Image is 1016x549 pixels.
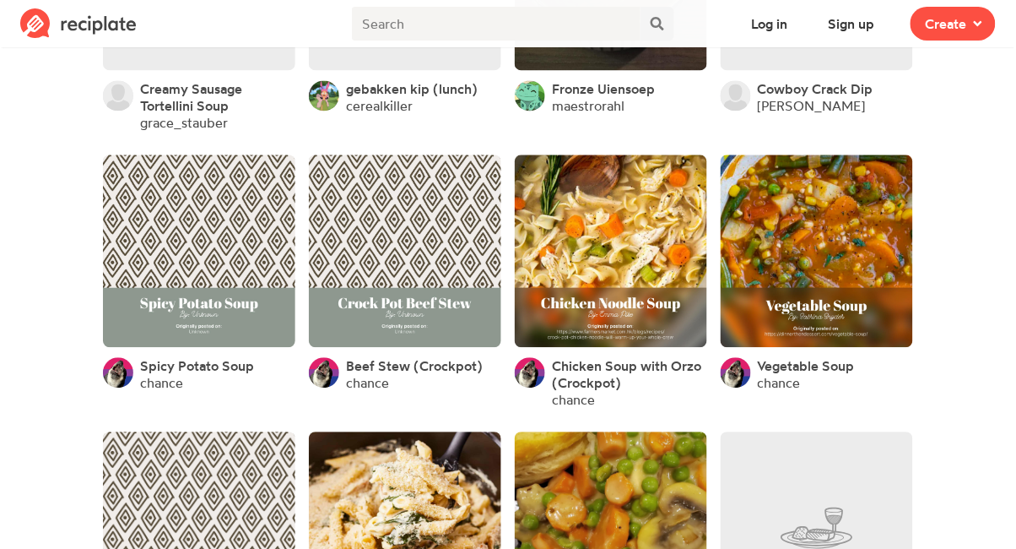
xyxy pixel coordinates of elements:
[758,80,873,97] a: Cowboy Crack Dip
[309,80,339,111] img: User's avatar
[20,8,137,39] img: Reciplate
[140,80,295,114] a: Creamy Sausage Tortellini Soup
[911,7,996,41] button: Create
[346,97,413,114] a: cerealkiller
[515,357,545,388] img: User's avatar
[758,97,866,114] a: [PERSON_NAME]
[552,357,701,391] span: Chicken Soup with Orzo (Crockpot)
[346,80,478,97] a: gebakken kip (lunch)
[140,357,254,374] a: Spicy Potato Soup
[552,391,595,408] a: chance
[721,357,751,388] img: User's avatar
[140,114,228,131] a: grace_stauber
[926,14,967,34] span: Create
[346,357,483,374] a: Beef Stew (Crockpot)
[552,357,707,391] a: Chicken Soup with Orzo (Crockpot)
[103,80,133,111] img: User's avatar
[721,80,751,111] img: User's avatar
[737,7,803,41] button: Log in
[140,374,183,391] a: chance
[103,357,133,388] img: User's avatar
[758,374,801,391] a: chance
[352,7,640,41] input: Search
[515,80,545,111] img: User's avatar
[309,357,339,388] img: User's avatar
[346,374,389,391] a: chance
[552,97,624,114] a: maestrorahl
[140,80,242,114] span: Creamy Sausage Tortellini Soup
[758,357,855,374] a: Vegetable Soup
[813,7,890,41] button: Sign up
[552,80,655,97] a: Fronze Uiensoep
